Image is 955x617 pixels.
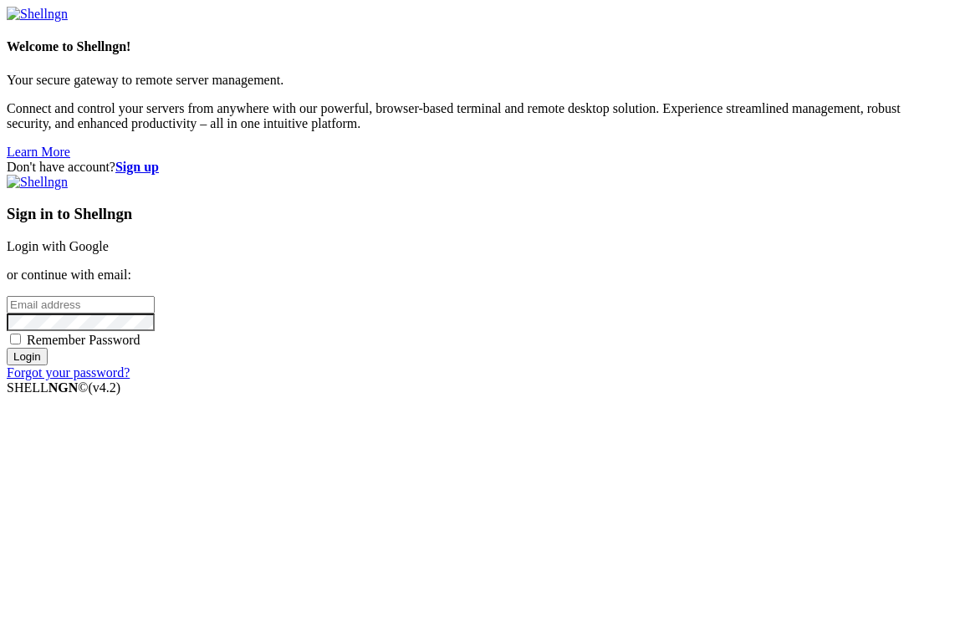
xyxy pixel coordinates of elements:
[7,239,109,253] a: Login with Google
[27,333,140,347] span: Remember Password
[89,380,121,395] span: 4.2.0
[7,205,948,223] h3: Sign in to Shellngn
[7,101,948,131] p: Connect and control your servers from anywhere with our powerful, browser-based terminal and remo...
[7,268,948,283] p: or continue with email:
[7,348,48,365] input: Login
[7,160,948,175] div: Don't have account?
[7,296,155,314] input: Email address
[10,334,21,344] input: Remember Password
[7,380,120,395] span: SHELL ©
[7,365,130,380] a: Forgot your password?
[115,160,159,174] a: Sign up
[7,73,948,88] p: Your secure gateway to remote server management.
[49,380,79,395] b: NGN
[7,7,68,22] img: Shellngn
[7,145,70,159] a: Learn More
[7,39,948,54] h4: Welcome to Shellngn!
[7,175,68,190] img: Shellngn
